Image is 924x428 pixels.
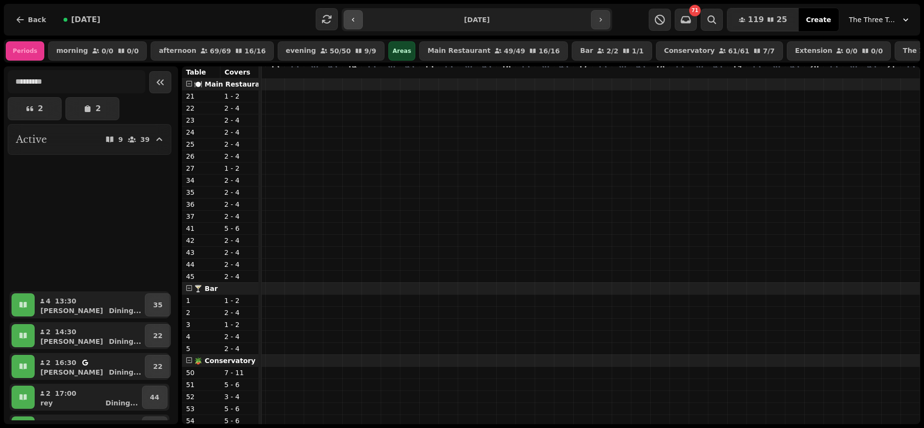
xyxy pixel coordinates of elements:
[186,224,217,233] p: 41
[224,332,255,341] p: 2 - 4
[224,151,255,161] p: 2 - 4
[405,62,414,71] p: 45
[45,296,51,306] p: 4
[38,105,43,113] p: 2
[330,48,351,54] p: 50 / 50
[224,236,255,245] p: 2 - 4
[871,48,883,54] p: 0 / 0
[159,47,196,55] p: afternoon
[55,389,77,398] p: 17:00
[270,62,280,71] p: 13
[224,224,255,233] p: 5 - 6
[95,105,101,113] p: 2
[224,296,255,305] p: 1 - 2
[795,47,832,55] p: Extension
[186,91,217,101] p: 21
[694,62,703,71] p: 30
[752,62,761,71] p: 15
[45,358,51,367] p: 2
[224,392,255,402] p: 3 - 4
[309,62,318,71] p: 30
[150,392,159,402] p: 44
[286,47,316,55] p: evening
[224,139,255,149] p: 2 - 4
[37,324,143,347] button: 214:30[PERSON_NAME]Dining...
[40,306,103,315] p: [PERSON_NAME]
[37,386,140,409] button: 217:00reyDining...
[224,260,255,269] p: 2 - 4
[224,308,255,317] p: 2 - 4
[224,320,255,329] p: 1 - 2
[278,41,385,61] button: evening50/509/9
[848,62,857,71] p: 30
[224,248,255,257] p: 2 - 4
[186,248,217,257] p: 43
[45,389,51,398] p: 2
[386,62,395,71] p: 30
[806,16,831,23] span: Create
[153,362,162,371] p: 22
[906,62,915,71] p: 15
[37,355,143,378] button: 216:30[PERSON_NAME]Dining...
[186,344,217,353] p: 5
[186,332,217,341] p: 4
[748,16,764,24] span: 119
[6,41,44,61] div: Periods
[151,41,274,61] button: afternoon69/6916/16
[186,151,217,161] p: 26
[186,212,217,221] p: 37
[655,62,665,71] p: 18
[224,368,255,378] p: 7 - 11
[424,62,434,71] p: 15
[713,62,722,71] p: 45
[186,368,217,378] p: 50
[675,62,684,71] p: 15
[290,62,299,71] p: 15
[186,200,217,209] p: 36
[763,48,775,54] p: 7 / 7
[367,62,376,71] p: 15
[572,41,652,61] button: Bar2/21/1
[886,62,896,71] p: 21
[186,236,217,245] p: 42
[578,62,588,71] p: 17
[580,47,593,55] p: Bar
[109,367,141,377] p: Dining ...
[224,68,250,76] span: Covers
[142,386,167,409] button: 44
[636,62,645,71] p: 45
[127,48,139,54] p: 0 / 0
[56,8,108,31] button: [DATE]
[224,200,255,209] p: 2 - 4
[56,47,88,55] p: morning
[37,293,143,316] button: 413:30[PERSON_NAME]Dining...
[224,176,255,185] p: 2 - 4
[16,133,47,146] h2: Active
[463,62,472,71] p: 30
[521,62,530,71] p: 15
[55,327,77,337] p: 14:30
[109,337,141,346] p: Dining ...
[65,97,119,120] button: 2
[867,62,876,71] p: 45
[149,71,171,93] button: Collapse sidebar
[776,16,787,24] span: 25
[40,337,103,346] p: [PERSON_NAME]
[419,41,568,61] button: Main Restaurant49/4916/16
[501,62,511,71] p: 16
[186,103,217,113] p: 22
[186,308,217,317] p: 2
[224,127,255,137] p: 2 - 4
[790,62,799,71] p: 45
[194,357,255,365] span: 🪴 Conservatory
[798,8,839,31] button: Create
[224,416,255,426] p: 5 - 6
[28,16,46,23] span: Back
[186,188,217,197] p: 35
[771,62,780,71] p: 30
[153,300,162,310] p: 35
[186,139,217,149] p: 25
[186,380,217,390] p: 51
[224,272,255,281] p: 2 - 4
[141,136,150,143] p: 39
